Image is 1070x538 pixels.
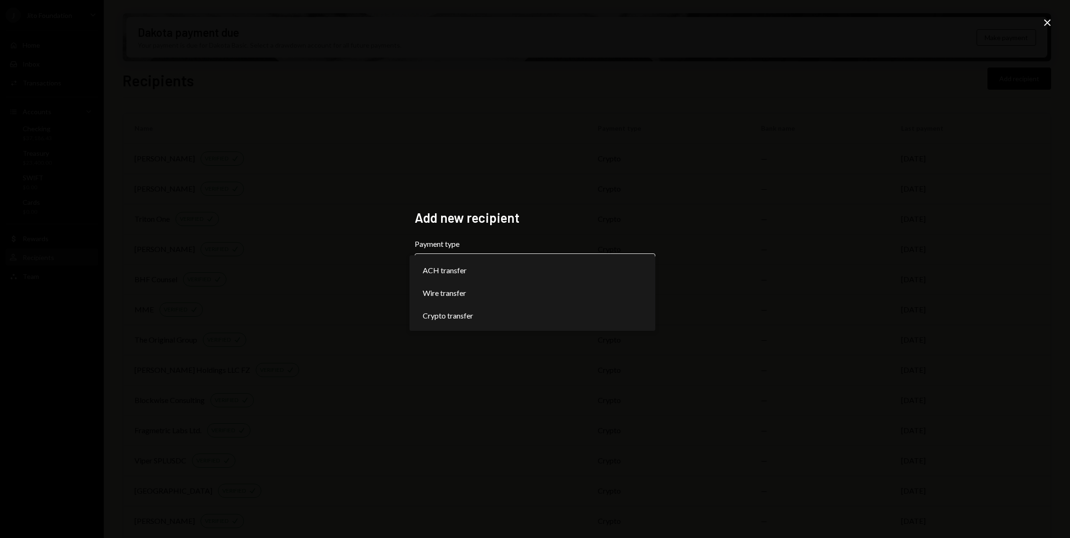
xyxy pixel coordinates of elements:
[423,310,473,321] span: Crypto transfer
[423,287,466,299] span: Wire transfer
[423,265,467,276] span: ACH transfer
[415,209,655,227] h2: Add new recipient
[415,253,655,280] button: Payment type
[415,238,655,250] label: Payment type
